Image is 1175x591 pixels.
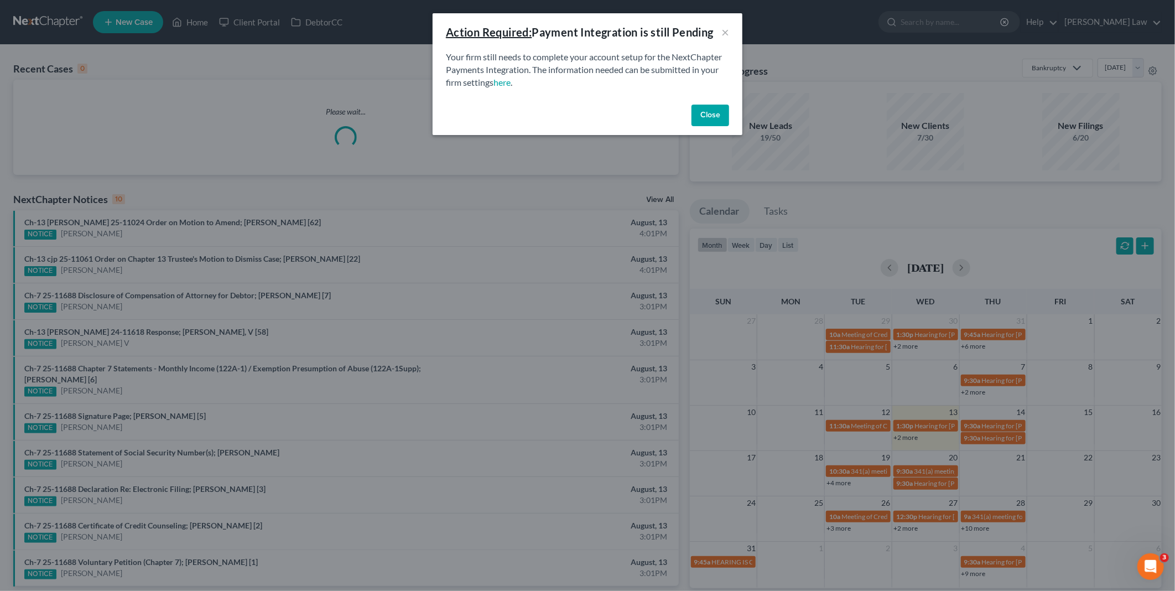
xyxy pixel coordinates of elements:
a: here [493,77,511,87]
iframe: Intercom live chat [1137,553,1164,580]
button: × [721,25,729,39]
button: Close [692,105,729,127]
u: Action Required: [446,25,532,39]
div: Payment Integration is still Pending [446,24,714,40]
span: 3 [1160,553,1169,562]
p: Your firm still needs to complete your account setup for the NextChapter Payments Integration. Th... [446,51,729,89]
